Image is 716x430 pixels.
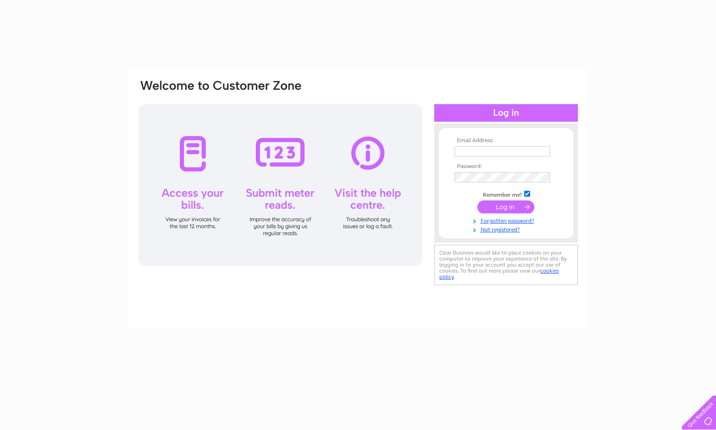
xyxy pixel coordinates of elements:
th: Email Address: [452,137,560,144]
a: cookies policy [439,268,559,280]
div: Clear Business would like to place cookies on your computer to improve your experience of the sit... [434,245,578,285]
td: Remember me? [452,189,560,199]
a: Forgotten password? [455,216,560,224]
th: Password: [452,163,560,170]
a: Not registered? [455,224,560,233]
input: Submit [477,200,534,213]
